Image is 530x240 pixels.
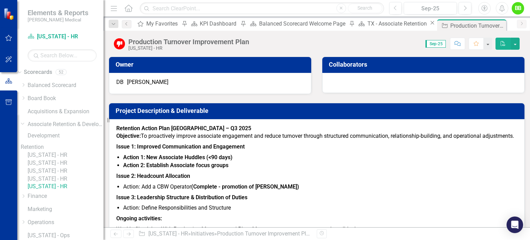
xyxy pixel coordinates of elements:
[28,232,104,240] a: [US_STATE] - Ops
[191,230,214,237] a: Initiatives
[348,3,382,13] button: Search
[28,108,104,116] a: Acquisitions & Expansion
[28,219,104,227] a: Operations
[148,230,188,237] a: [US_STATE] - HR
[28,81,104,89] a: Balanced Scorecard
[123,162,228,169] strong: Action 2: Establish Associate focus groups
[28,49,97,61] input: Search Below...
[191,183,299,190] strong: (Complete - promotion of [PERSON_NAME])
[512,2,524,15] button: BB
[28,175,104,183] a: [US_STATE] - HR
[116,224,517,235] p: Weekly Check-Ins: With Production Managers and Plant Manager to assess progress and roadblocks.
[128,46,249,51] div: [US_STATE] - HR
[28,132,104,140] a: Development
[404,2,457,15] button: Sep-25
[140,2,384,15] input: Search ClearPoint...
[128,38,249,46] div: Production Turnover Improvement Plan
[116,61,307,68] h3: Owner
[116,132,517,142] p: To proactively improve associate engagement and reduce turnover through structured communication,...
[116,173,190,179] strong: Issue 2: Headcount Allocation
[123,183,517,191] li: Action: Add a CBW Operator
[116,78,124,86] div: DB
[425,40,446,48] span: Sep-25
[247,19,347,28] a: Balanced Scorecard Welcome Page
[28,205,104,213] a: Marketing
[28,192,104,200] a: Finance
[24,68,52,76] a: Scorecards
[28,17,88,22] small: [PERSON_NAME] Medical
[28,183,104,191] a: [US_STATE] - HR
[356,19,429,28] a: TX - Associate Retention
[116,107,520,114] h3: Project Description & Deliverable
[28,121,104,128] a: Associate Retention & Development
[28,9,88,17] span: Elements & Reports
[56,69,67,75] div: 52
[135,19,180,28] a: My Favorites
[28,33,97,41] a: [US_STATE] - HR
[127,78,168,86] div: [PERSON_NAME]
[507,217,523,233] div: Open Intercom Messenger
[21,143,104,151] a: Retention
[406,4,454,13] div: Sep-25
[200,19,238,28] div: KPI Dashboard
[116,194,247,201] strong: Issue 3: Leadership Structure & Distribution of Duties
[357,5,372,11] span: Search
[116,133,141,139] strong: Objective:
[123,204,517,212] li: Action: Define Responsibilities and Structure
[259,19,347,28] div: Balanced Scorecard Welcome Page
[3,8,16,20] img: ClearPoint Strategy
[28,151,104,159] a: [US_STATE] - HR
[116,215,162,222] strong: Ongoing activities:
[116,143,245,150] strong: Issue 1: Improved Communication and Engagement
[123,154,233,161] strong: Action 1: New Associate Huddles (<90 days)
[28,167,104,175] a: [US_STATE] - HR
[114,38,125,49] img: Below Target
[329,61,520,68] h3: Collaborators
[217,230,312,237] div: Production Turnover Improvement Plan
[116,125,251,132] strong: Retention Action Plan [GEOGRAPHIC_DATA] – Q3 2025
[28,159,104,167] a: [US_STATE] - HR
[450,21,504,30] div: Production Turnover Improvement Plan
[367,19,429,28] div: TX - Associate Retention
[188,19,238,28] a: KPI Dashboard
[146,19,180,28] div: My Favorites
[138,230,312,238] div: » »
[28,95,104,103] a: Board Book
